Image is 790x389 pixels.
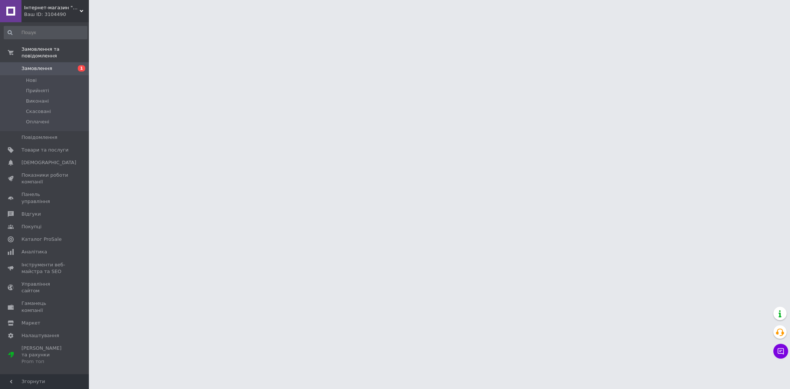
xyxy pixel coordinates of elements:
[21,358,69,365] div: Prom топ
[26,108,51,115] span: Скасовані
[773,344,788,359] button: Чат з покупцем
[26,77,37,84] span: Нові
[78,65,85,72] span: 1
[24,4,80,11] span: Інтернет-магазин "DomTehno" ЗАВЖДИ НИЗЬКІ ЦІНИ
[21,159,76,166] span: [DEMOGRAPHIC_DATA]
[21,332,59,339] span: Налаштування
[21,345,69,365] span: [PERSON_NAME] та рахунки
[21,172,69,185] span: Показники роботи компанії
[21,65,52,72] span: Замовлення
[21,236,61,243] span: Каталог ProSale
[21,249,47,255] span: Аналітика
[26,98,49,104] span: Виконані
[21,262,69,275] span: Інструменти веб-майстра та SEO
[21,211,41,217] span: Відгуки
[4,26,87,39] input: Пошук
[24,11,89,18] div: Ваш ID: 3104490
[21,223,41,230] span: Покупці
[21,134,57,141] span: Повідомлення
[21,300,69,313] span: Гаманець компанії
[26,119,49,125] span: Оплачені
[21,320,40,326] span: Маркет
[21,147,69,153] span: Товари та послуги
[21,281,69,294] span: Управління сайтом
[21,191,69,205] span: Панель управління
[26,87,49,94] span: Прийняті
[21,46,89,59] span: Замовлення та повідомлення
